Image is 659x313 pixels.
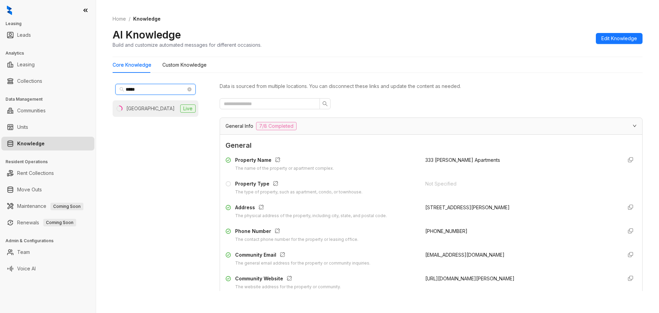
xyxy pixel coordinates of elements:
div: Address [235,204,387,213]
a: Units [17,120,28,134]
h3: Analytics [5,50,96,56]
h3: Leasing [5,21,96,27]
a: Move Outs [17,183,42,197]
li: Communities [1,104,94,118]
li: Knowledge [1,137,94,150]
button: Edit Knowledge [596,33,643,44]
h2: AI Knowledge [113,28,181,41]
div: [GEOGRAPHIC_DATA] [126,105,175,112]
li: Rent Collections [1,166,94,180]
span: 333 [PERSON_NAME] Apartments [425,157,500,163]
div: Property Name [235,156,334,165]
h3: Resident Operations [5,159,96,165]
span: General [226,140,637,151]
a: Voice AI [17,262,36,276]
div: Build and customize automated messages for different occasions. [113,41,262,48]
span: 7/8 Completed [256,122,297,130]
a: Knowledge [17,137,45,150]
span: Edit Knowledge [601,35,637,42]
div: General Info7/8 Completed [220,118,642,134]
a: RenewalsComing Soon [17,216,76,230]
li: Renewals [1,216,94,230]
li: / [129,15,130,23]
h3: Data Management [5,96,96,102]
li: Leasing [1,58,94,71]
div: The website address for the property or community. [235,284,341,290]
div: Property Type [235,180,362,189]
div: [STREET_ADDRESS][PERSON_NAME] [425,204,617,211]
span: Knowledge [133,16,161,22]
div: The physical address of the property, including city, state, and postal code. [235,213,387,219]
li: Team [1,245,94,259]
div: Community Email [235,251,370,260]
div: The general email address for the property or community inquiries. [235,260,370,267]
a: Home [111,15,127,23]
a: Leasing [17,58,35,71]
span: close-circle [187,87,192,91]
li: Collections [1,74,94,88]
h3: Admin & Configurations [5,238,96,244]
div: Core Knowledge [113,61,151,69]
a: Collections [17,74,42,88]
div: Community Website [235,275,341,284]
a: Leads [17,28,31,42]
a: Team [17,245,30,259]
div: Custom Knowledge [162,61,207,69]
div: Not Specified [425,180,617,188]
span: search [119,87,124,92]
span: search [322,101,328,107]
li: Voice AI [1,262,94,276]
img: logo [7,5,12,15]
a: Rent Collections [17,166,54,180]
span: [PHONE_NUMBER] [425,228,467,234]
li: Units [1,120,94,134]
div: Phone Number [235,227,358,236]
span: Coming Soon [50,203,83,210]
a: Communities [17,104,46,118]
div: The contact phone number for the property or leasing office. [235,236,358,243]
span: General Info [226,122,253,130]
span: expanded [633,124,637,128]
li: Maintenance [1,199,94,213]
li: Leads [1,28,94,42]
span: [URL][DOMAIN_NAME][PERSON_NAME] [425,276,515,281]
span: Live [180,104,196,113]
div: The name of the property or apartment complex. [235,165,334,172]
span: Coming Soon [43,219,76,226]
span: [EMAIL_ADDRESS][DOMAIN_NAME] [425,252,505,258]
div: Data is sourced from multiple locations. You can disconnect these links and update the content as... [220,82,643,90]
li: Move Outs [1,183,94,197]
div: The type of property, such as apartment, condo, or townhouse. [235,189,362,195]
